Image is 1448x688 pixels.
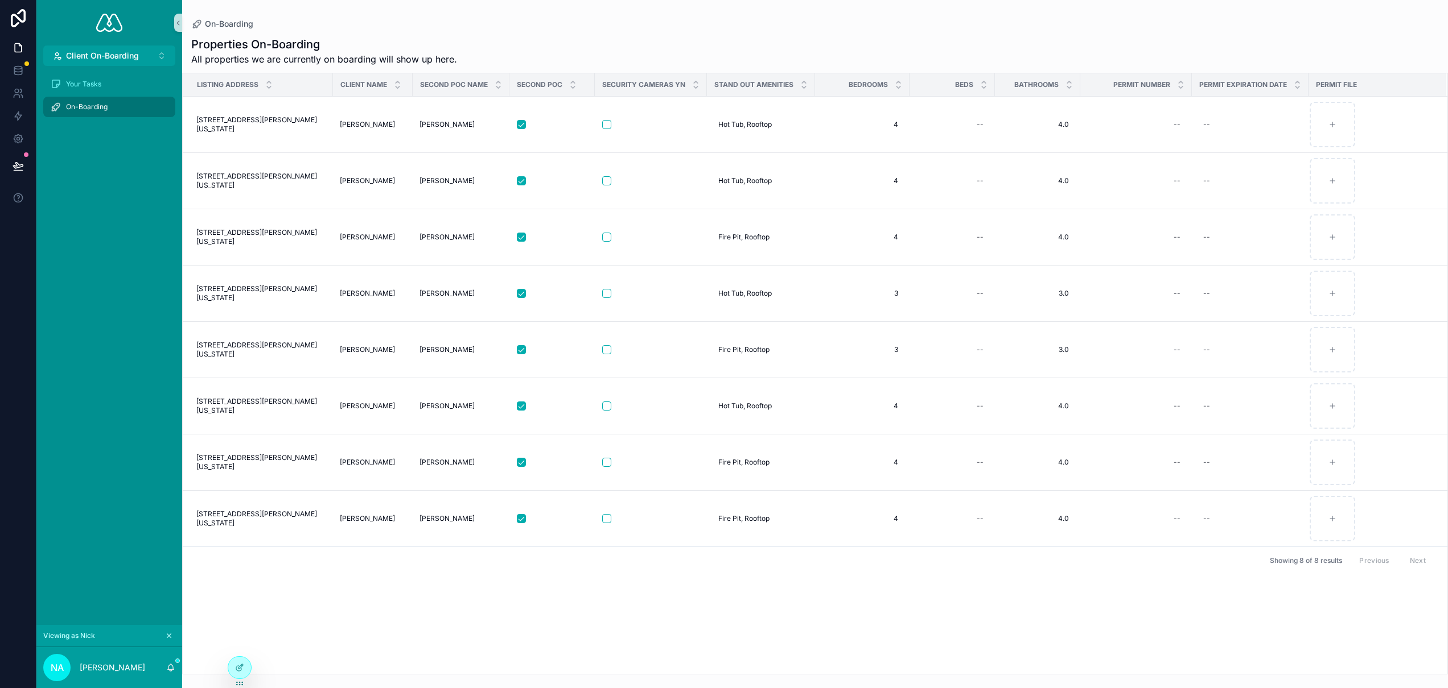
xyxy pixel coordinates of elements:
span: Bathrooms [1014,80,1059,89]
span: 4.0 [1006,233,1069,242]
a: -- [916,284,988,302]
span: [PERSON_NAME] [340,401,395,411]
span: 4 [826,233,898,242]
span: Hot Tub, Rooftop [718,401,772,411]
span: 3.0 [1006,289,1069,298]
span: 3 [826,289,898,298]
a: -- [916,509,988,528]
a: [STREET_ADDRESS][PERSON_NAME][US_STATE] [196,341,326,359]
a: Fire Pit, Rooftop [714,228,808,246]
a: -- [1199,284,1302,302]
a: [STREET_ADDRESS][PERSON_NAME][US_STATE] [196,172,326,190]
span: 4 [826,176,898,185]
span: 4 [826,401,898,411]
button: Select Button [43,45,175,66]
a: 4 [822,453,903,471]
span: On-Boarding [205,18,253,30]
div: -- [1203,401,1210,411]
h1: Properties On-Boarding [191,36,457,52]
a: [PERSON_NAME] [419,176,503,185]
span: [PERSON_NAME] [340,233,395,242]
span: Client Name [340,80,387,89]
span: 4 [826,120,898,129]
span: [STREET_ADDRESS][PERSON_NAME][US_STATE] [196,509,326,528]
a: -- [1087,172,1185,190]
div: -- [1174,233,1180,242]
div: -- [977,514,984,523]
a: 4.0 [1002,228,1073,246]
div: -- [1174,176,1180,185]
span: Listing Address [197,80,258,89]
div: -- [1174,401,1180,411]
div: -- [977,289,984,298]
a: [STREET_ADDRESS][PERSON_NAME][US_STATE] [196,397,326,415]
a: -- [1087,284,1185,302]
span: Fire Pit, Rooftop [718,345,770,354]
div: -- [977,233,984,242]
div: -- [1174,120,1180,129]
a: 4 [822,509,903,528]
span: All properties we are currently on boarding will show up here. [191,52,457,66]
div: -- [977,458,984,467]
a: 4 [822,397,903,415]
span: [PERSON_NAME] [340,289,395,298]
a: -- [1087,397,1185,415]
a: [PERSON_NAME] [419,401,503,411]
a: -- [1199,115,1302,134]
a: [PERSON_NAME] [419,514,503,523]
span: Fire Pit, Rooftop [718,233,770,242]
a: -- [1087,341,1185,359]
span: 4.0 [1006,514,1069,523]
span: [PERSON_NAME] [419,289,475,298]
span: 4.0 [1006,120,1069,129]
a: Fire Pit, Rooftop [714,453,808,471]
div: -- [1174,289,1180,298]
span: [PERSON_NAME] [419,233,475,242]
div: -- [977,401,984,411]
a: Hot Tub, Rooftop [714,397,808,415]
span: Hot Tub, Rooftop [718,176,772,185]
span: 4.0 [1006,458,1069,467]
a: 3 [822,284,903,302]
span: [PERSON_NAME] [419,401,475,411]
a: [PERSON_NAME] [419,120,503,129]
a: [PERSON_NAME] [419,289,503,298]
div: -- [977,176,984,185]
a: On-Boarding [43,97,175,117]
span: NA [51,661,64,674]
a: -- [1087,228,1185,246]
div: -- [1203,514,1210,523]
span: On-Boarding [66,102,108,111]
span: [PERSON_NAME] [419,176,475,185]
a: 4.0 [1002,172,1073,190]
span: Beds [955,80,973,89]
a: Fire Pit, Rooftop [714,509,808,528]
a: -- [1087,453,1185,471]
span: Your Tasks [66,80,101,89]
a: [PERSON_NAME] [340,458,406,467]
a: [PERSON_NAME] [419,345,503,354]
a: -- [916,115,988,134]
a: [PERSON_NAME] [340,176,406,185]
a: 4 [822,115,903,134]
span: 4 [826,458,898,467]
span: [PERSON_NAME] [340,345,395,354]
span: Client On-Boarding [66,50,139,61]
span: Permit File [1316,80,1357,89]
a: [PERSON_NAME] [340,233,406,242]
a: 4 [822,172,903,190]
span: 3.0 [1006,345,1069,354]
a: -- [1199,509,1302,528]
a: 4 [822,228,903,246]
p: [PERSON_NAME] [80,662,145,673]
span: Permit Expiration Date [1199,80,1287,89]
span: [STREET_ADDRESS][PERSON_NAME][US_STATE] [196,453,326,471]
span: 4 [826,514,898,523]
img: App logo [96,14,122,32]
div: -- [1203,233,1210,242]
span: [PERSON_NAME] [340,120,395,129]
span: [STREET_ADDRESS][PERSON_NAME][US_STATE] [196,115,326,134]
